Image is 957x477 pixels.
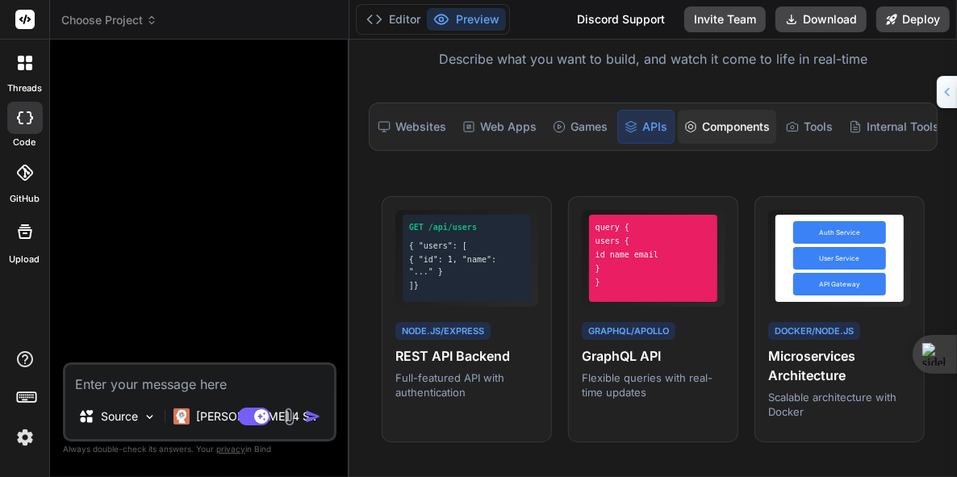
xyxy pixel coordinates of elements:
[779,110,839,144] div: Tools
[793,247,886,270] div: User Service
[409,279,524,291] div: ]}
[305,408,321,425] img: icon
[768,390,911,419] p: Scalable architecture with Docker
[395,322,491,341] div: Node.js/Express
[678,110,776,144] div: Components
[582,370,725,400] p: Flexible queries with real-time updates
[596,262,711,274] div: }
[876,6,950,32] button: Deploy
[456,110,543,144] div: Web Apps
[793,221,886,244] div: Auth Service
[359,49,947,70] p: Describe what you want to build, and watch it come to life in real-time
[409,253,524,278] div: { "id": 1, "name": "..." }
[617,110,675,144] div: APIs
[360,8,427,31] button: Editor
[596,249,711,261] div: id name email
[596,276,711,288] div: }
[61,12,157,28] span: Choose Project
[14,136,36,149] label: code
[371,110,453,144] div: Websites
[395,346,538,366] h4: REST API Backend
[768,322,860,341] div: Docker/Node.js
[596,221,711,233] div: query {
[842,110,946,144] div: Internal Tools
[10,253,40,266] label: Upload
[10,192,40,206] label: GitHub
[582,322,675,341] div: GraphQL/Apollo
[768,346,911,385] h4: Microservices Architecture
[63,441,336,457] p: Always double-check its answers. Your in Bind
[546,110,614,144] div: Games
[143,410,157,424] img: Pick Models
[409,240,524,252] div: { "users": [
[684,6,766,32] button: Invite Team
[596,235,711,247] div: users {
[582,346,725,366] h4: GraphQL API
[7,82,42,95] label: threads
[196,408,316,425] p: [PERSON_NAME] 4 S..
[11,424,39,451] img: settings
[567,6,675,32] div: Discord Support
[101,408,138,425] p: Source
[793,273,886,295] div: API Gateway
[280,408,299,426] img: attachment
[216,444,245,454] span: privacy
[427,8,506,31] button: Preview
[395,370,538,400] p: Full-featured API with authentication
[409,221,524,233] div: GET /api/users
[775,6,867,32] button: Download
[173,408,190,425] img: Claude 4 Sonnet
